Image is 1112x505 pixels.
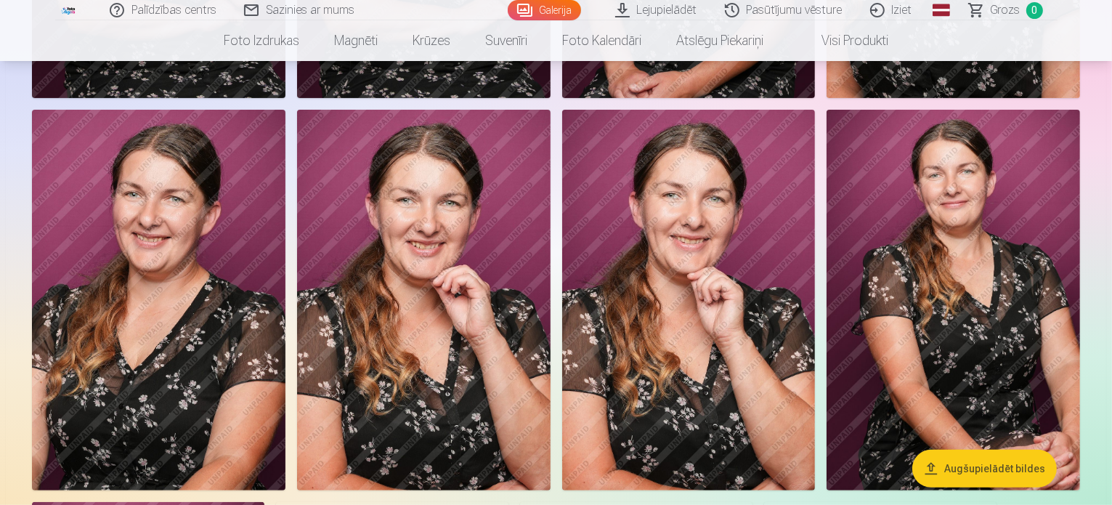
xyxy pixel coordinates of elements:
a: Suvenīri [468,20,545,61]
a: Foto izdrukas [206,20,317,61]
a: Visi produkti [781,20,906,61]
span: Grozs [991,1,1020,19]
a: Krūzes [395,20,468,61]
button: Augšupielādēt bildes [912,450,1057,488]
a: Atslēgu piekariņi [659,20,781,61]
span: 0 [1026,2,1043,19]
a: Magnēti [317,20,395,61]
img: /fa1 [61,6,77,15]
a: Foto kalendāri [545,20,659,61]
